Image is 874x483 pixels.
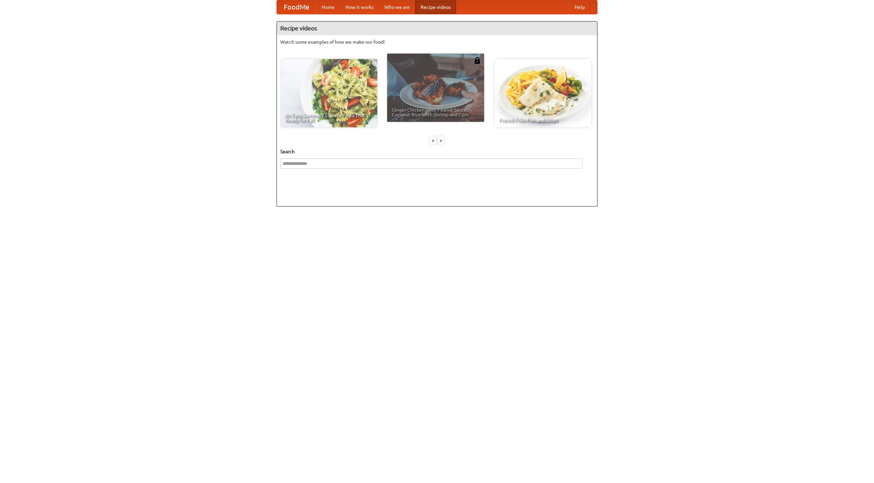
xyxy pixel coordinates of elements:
[280,39,594,45] p: Watch some examples of how we make our food!
[340,0,379,14] a: How it works
[430,136,436,145] div: «
[316,0,340,14] a: Home
[285,113,372,123] span: An Easy, Summery Tomato Pasta That's Ready for Fall
[499,118,587,123] span: French Fries Fish and Chips
[280,148,594,155] h5: Search
[379,0,415,14] a: Who we are
[415,0,456,14] a: Recipe videos
[277,22,597,35] h4: Recipe videos
[277,0,316,14] a: FoodMe
[569,0,590,14] a: Help
[474,57,481,64] img: 483408.png
[438,136,444,145] div: »
[494,59,591,127] a: French Fries Fish and Chips
[280,59,377,127] a: An Easy, Summery Tomato Pasta That's Ready for Fall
